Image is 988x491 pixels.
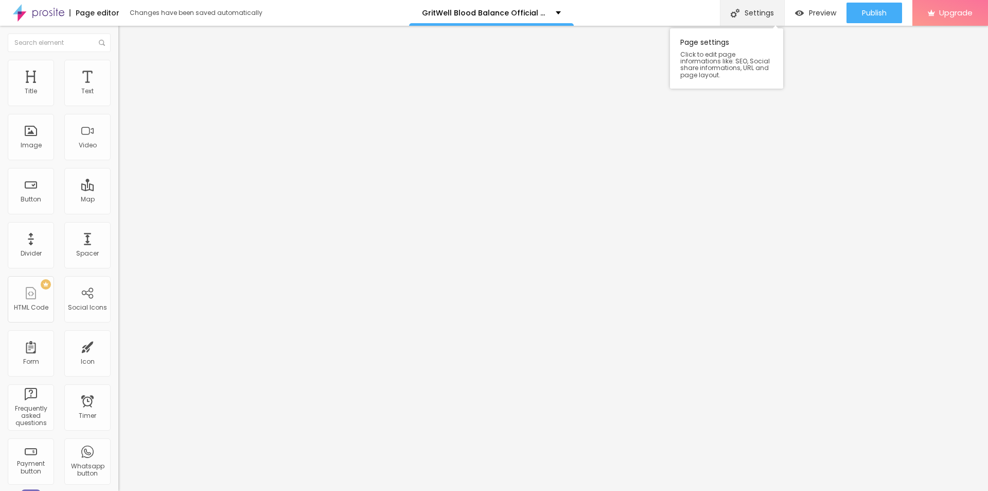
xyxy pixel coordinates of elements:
span: Preview [809,9,836,17]
img: Icone [731,9,739,18]
input: Search element [8,33,111,52]
img: view-1.svg [795,9,804,18]
span: Upgrade [939,8,973,17]
div: Divider [21,250,42,257]
div: Social Icons [68,304,107,311]
div: Button [21,196,41,203]
div: Video [79,142,97,149]
div: Image [21,142,42,149]
button: Publish [846,3,902,23]
div: Title [25,88,37,95]
div: Icon [81,358,95,365]
iframe: Editor [118,26,988,491]
span: Click to edit page informations like: SEO, Social share informations, URL and page layout. [680,51,773,78]
div: Page editor [69,9,119,16]
div: Form [23,358,39,365]
p: GritWell Blood Balance Official Updated 2026 [422,9,548,16]
div: Map [81,196,95,203]
div: Page settings [670,28,783,89]
div: HTML Code [14,304,48,311]
div: Payment button [10,460,51,475]
div: Spacer [76,250,99,257]
button: Preview [785,3,846,23]
div: Timer [79,412,96,419]
div: Changes have been saved automatically [130,10,262,16]
div: Text [81,88,94,95]
img: Icone [99,40,105,46]
div: Whatsapp button [67,463,108,478]
div: Frequently asked questions [10,405,51,427]
span: Publish [862,9,887,17]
